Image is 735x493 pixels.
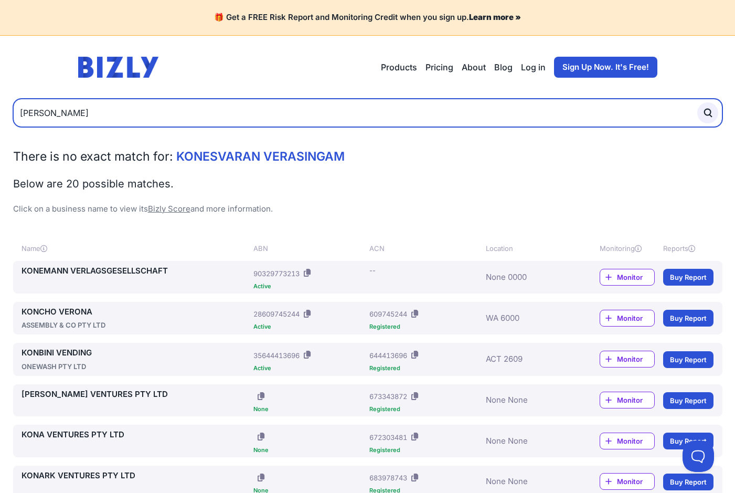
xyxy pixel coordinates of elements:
[617,476,654,487] span: Monitor
[600,392,655,408] a: Monitor
[469,12,521,22] a: Learn more »
[13,203,722,215] p: Click on a business name to view its and more information.
[253,284,365,289] div: Active
[617,436,654,446] span: Monitor
[369,447,481,453] div: Registered
[369,365,481,371] div: Registered
[22,347,250,359] a: KONBINI VENDING
[369,324,481,330] div: Registered
[486,389,569,413] div: None None
[521,61,546,74] a: Log in
[22,361,250,372] div: ONEWASH PTY LTD
[600,310,655,327] a: Monitor
[253,365,365,371] div: Active
[617,354,654,364] span: Monitor
[617,272,654,282] span: Monitor
[253,243,365,254] div: ABN
[369,309,407,319] div: 609745244
[369,473,407,483] div: 683978743
[683,440,714,472] iframe: Toggle Customer Support
[600,351,655,368] a: Monitor
[13,13,722,23] h4: 🎁 Get a FREE Risk Report and Monitoring Credit when you sign up.
[22,320,250,330] div: ASSEMBLY & CO PTY LTD
[617,395,654,405] span: Monitor
[600,269,655,286] a: Monitor
[22,243,250,254] div: Name
[663,474,713,490] a: Buy Report
[663,243,713,254] div: Reports
[22,429,250,441] a: KONA VENTURES PTY LTD
[425,61,453,74] a: Pricing
[13,99,722,127] input: Search by Name, ABN or ACN
[486,429,569,453] div: None None
[462,61,486,74] a: About
[486,243,569,254] div: Location
[253,350,300,361] div: 35644413696
[663,310,713,327] a: Buy Report
[600,473,655,490] a: Monitor
[13,149,173,164] span: There is no exact match for:
[22,265,250,277] a: KONEMANN VERLAGSGESELLSCHAFT
[494,61,513,74] a: Blog
[176,149,345,164] span: KONESVARAN VERASINGAM
[22,306,250,318] a: KONCHO VERONA
[486,306,569,331] div: WA 6000
[486,347,569,372] div: ACT 2609
[554,57,657,78] a: Sign Up Now. It's Free!
[600,243,655,254] div: Monitoring
[253,447,365,453] div: None
[253,324,365,330] div: Active
[253,268,300,279] div: 90329773213
[381,61,417,74] button: Products
[663,351,713,368] a: Buy Report
[148,204,190,214] a: Bizly Score
[253,406,365,412] div: None
[369,265,376,276] div: --
[13,177,174,190] span: Below are 20 possible matches.
[369,350,407,361] div: 644413696
[369,391,407,402] div: 673343872
[486,265,569,289] div: None 0000
[253,309,300,319] div: 28609745244
[663,433,713,449] a: Buy Report
[22,470,250,482] a: KONARK VENTURES PTY LTD
[663,392,713,409] a: Buy Report
[369,243,481,254] div: ACN
[663,269,713,286] a: Buy Report
[22,389,250,401] a: [PERSON_NAME] VENTURES PTY LTD
[617,313,654,323] span: Monitor
[369,432,407,443] div: 672303481
[369,406,481,412] div: Registered
[600,433,655,449] a: Monitor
